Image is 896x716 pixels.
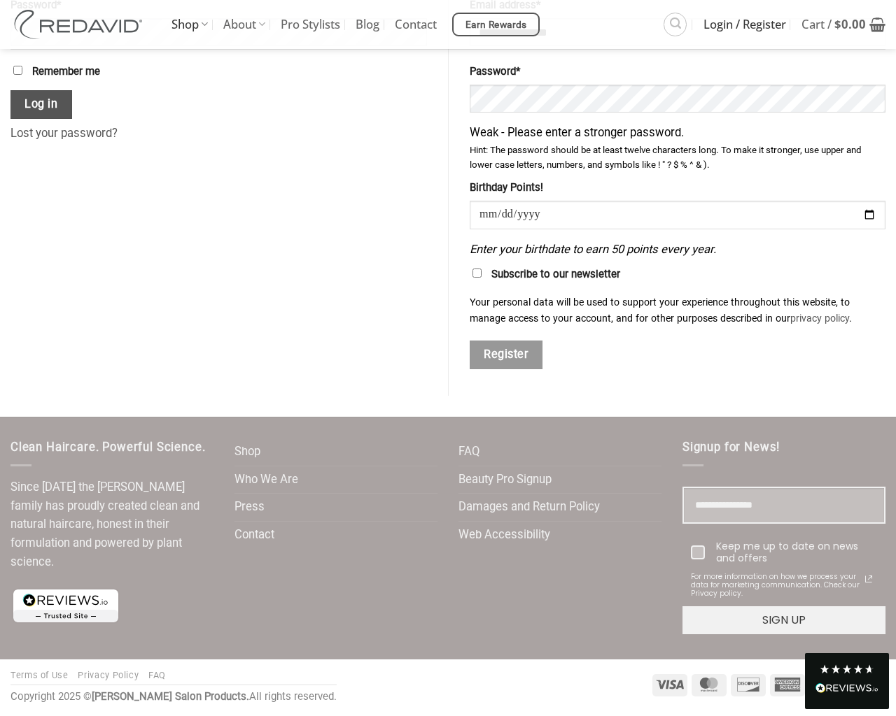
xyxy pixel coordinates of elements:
[10,587,121,625] img: reviews-trust-logo-1.png
[470,64,885,80] label: Password
[691,573,860,598] span: For more information on how we process your data for marketing communication. Check our Privacy p...
[234,494,265,521] a: Press
[234,522,274,549] a: Contact
[10,478,213,571] p: Since [DATE] the [PERSON_NAME] family has proudly created clean and natural haircare, honest in t...
[703,7,786,42] span: Login / Register
[790,313,849,324] a: privacy policy
[860,571,877,587] a: Read our Privacy Policy
[148,670,166,680] a: FAQ
[815,680,878,699] div: Read All Reviews
[458,522,550,549] a: Web Accessibility
[470,341,542,369] button: Register
[470,243,716,256] em: Enter your birthdate to earn 50 points every year.
[458,466,552,494] a: Beauty Pro Signup
[664,13,687,36] a: Search
[458,494,600,521] a: Damages and Return Policy
[470,180,885,196] label: Birthday Points!
[682,487,885,524] input: Email field
[10,90,72,119] button: Log in
[465,17,527,33] span: Earn Rewards
[682,606,885,634] button: SIGN UP
[819,664,875,675] div: 4.8 Stars
[10,127,118,140] a: Lost your password?
[32,65,100,78] span: Remember me
[10,10,150,39] img: REDAVID Salon Products | United States
[834,16,866,32] bdi: 0.00
[452,13,540,36] a: Earn Rewards
[472,268,482,278] input: Subscribe to our newsletter
[10,670,69,680] a: Terms of Use
[78,670,139,680] a: Privacy Policy
[92,690,249,703] strong: [PERSON_NAME] Salon Products.
[10,441,205,454] span: Clean Haircare. Powerful Science.
[470,143,885,173] small: Hint: The password should be at least twelve characters long. To make it stronger, use upper and ...
[470,294,885,326] p: Your personal data will be used to support your experience throughout this website, to manage acc...
[801,7,866,42] span: Cart /
[234,438,260,466] a: Shop
[491,268,620,280] span: Subscribe to our newsletter
[860,571,877,587] svg: link icon
[470,124,885,143] div: Weak - Please enter a stronger password.
[805,653,889,709] div: Read All Reviews
[650,672,885,696] div: Payment icons
[458,438,479,466] a: FAQ
[13,66,22,75] input: Remember me
[815,683,878,693] img: REVIEWS.io
[234,466,298,494] a: Who We Are
[10,689,337,706] div: Copyright 2025 © All rights reserved.
[682,441,780,454] span: Signup for News!
[834,16,841,32] span: $
[716,540,877,564] div: Keep me up to date on news and offers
